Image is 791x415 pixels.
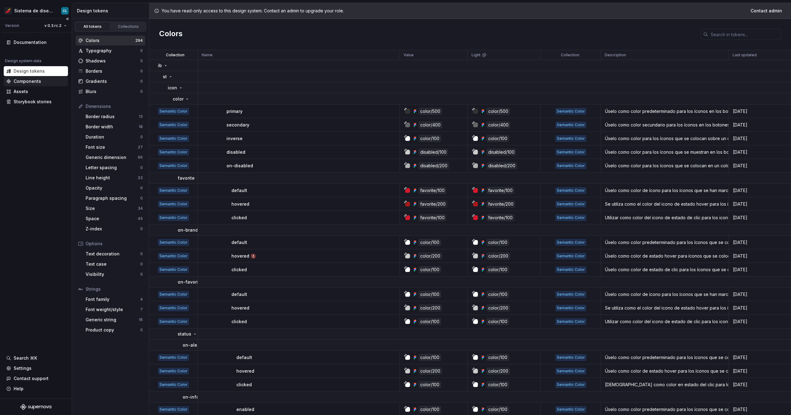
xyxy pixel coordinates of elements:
[14,68,45,74] div: Design tokens
[14,386,23,392] div: Help
[487,381,509,388] div: color/100
[605,53,626,58] p: Description
[162,8,344,14] p: You have read-only access to this design system. Contact an admin to upgrade your role.
[63,8,67,13] div: CL
[231,267,247,273] p: clicked
[158,305,189,311] div: Semantic Color
[86,88,140,95] div: Blurs
[487,239,509,246] div: color/100
[178,175,195,181] p: favorite
[140,79,143,84] div: 0
[44,23,61,28] span: v 0.3.rc.2
[556,253,586,259] div: Semantic Color
[4,7,12,15] img: 55604660-494d-44a9-beb2-692398e9940a.png
[140,251,143,256] div: 0
[86,78,140,84] div: Gradients
[419,291,441,298] div: color/100
[86,175,138,181] div: Line height
[601,319,728,325] div: Utilizar como color del icono de estado de clic para los iconos que han sido favoritos (este colo...
[556,163,586,169] div: Semantic Color
[419,239,441,246] div: color/100
[729,201,790,207] div: [DATE]
[86,154,138,160] div: Generic dimension
[86,144,138,150] div: Font size
[83,132,145,142] a: Duration0
[86,103,143,109] div: Dimensions
[86,226,140,232] div: Z-index
[83,249,145,259] a: Text decoration0
[83,294,145,304] a: Font family4
[140,226,143,231] div: 0
[63,15,72,23] button: Collapse sidebar
[166,53,184,58] p: Collection
[158,187,189,194] div: Semantic Color
[86,58,140,64] div: Shadows
[419,135,441,142] div: color/100
[601,122,728,128] div: Úselo como color secundario para los íconos en los botones de íconos y/o cuando se combina con te...
[86,68,140,74] div: Borders
[556,305,586,311] div: Semantic Color
[140,196,143,201] div: 0
[751,8,782,14] span: Contact admin
[556,122,586,128] div: Semantic Color
[140,307,143,312] div: 7
[83,163,145,173] a: Letter spacing0
[140,48,143,53] div: 0
[601,135,728,142] div: Úselo como color para los íconos que se colocan sobre un color de fondo inverso.
[113,24,144,29] div: Collections
[729,406,790,413] div: [DATE]
[236,382,252,388] p: clicked
[419,354,441,361] div: color/100
[556,319,586,325] div: Semantic Color
[77,24,108,29] div: All tokens
[86,327,140,333] div: Product copy
[14,39,47,45] div: Documentation
[138,155,143,160] div: 66
[83,269,145,279] a: Visibility0
[419,122,442,128] div: color/400
[158,354,189,361] div: Semantic Color
[140,89,143,94] div: 0
[419,201,447,207] div: favorite/200
[4,97,68,107] a: Storybook stories
[729,149,790,155] div: [DATE]
[729,108,790,114] div: [DATE]
[140,69,143,74] div: 0
[83,142,145,152] a: Font size27
[419,108,442,115] div: color/500
[236,406,254,413] p: enabled
[42,21,69,30] button: v 0.3.rc.2
[163,74,167,80] p: st
[158,291,189,297] div: Semantic Color
[231,215,247,221] p: clicked
[419,253,442,259] div: color/200
[83,224,145,234] a: Z-index0
[556,187,586,194] div: Semantic Color
[601,267,728,273] div: Úselo como color de estado de clic para los íconos que se colocan en un color de fondo de marca y...
[86,241,143,247] div: Options
[487,149,516,156] div: disabled/100
[708,29,781,40] input: Search in tokens...
[158,406,189,413] div: Semantic Color
[14,8,54,14] div: Sistema de diseño Iberia
[556,354,586,361] div: Semantic Color
[601,215,728,221] div: Utilizar como color del icono de estado de clic para los iconos que han sido favoritos (este colo...
[86,165,140,171] div: Letter spacing
[487,368,510,374] div: color/200
[76,87,145,96] a: Blurs0
[158,62,162,69] p: ib
[158,319,189,325] div: Semantic Color
[14,88,28,95] div: Assets
[236,368,254,374] p: hovered
[86,124,139,130] div: Border width
[5,23,19,28] div: Version
[14,375,49,382] div: Contact support
[20,404,51,410] svg: Supernova Logo
[729,215,790,221] div: [DATE]
[419,305,442,311] div: color/200
[202,53,213,58] p: Name
[231,187,247,194] p: default
[729,305,790,311] div: [DATE]
[138,145,143,150] div: 27
[231,305,249,311] p: hovered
